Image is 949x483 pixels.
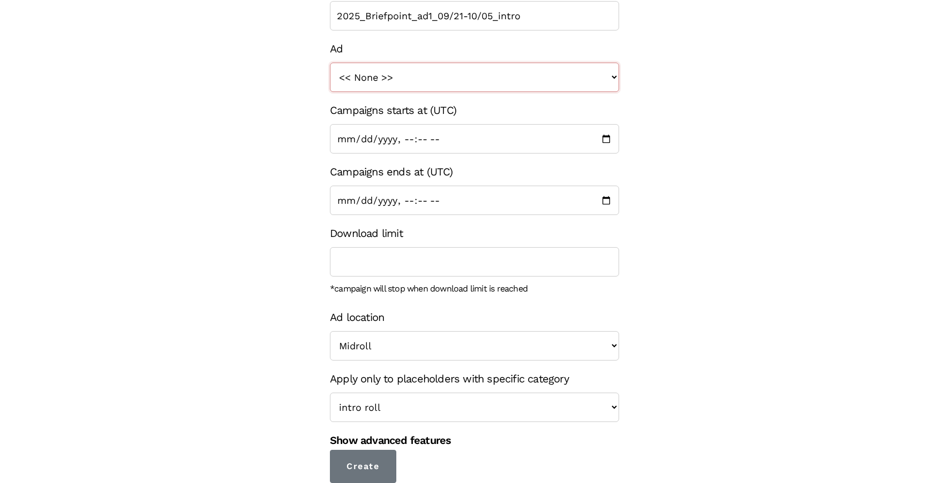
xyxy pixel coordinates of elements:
[330,101,456,120] label: Campaigns starts at (UTC)
[330,281,619,297] div: *campaign will stop when download limit is reached
[330,162,453,181] label: Campaigns ends at (UTC)
[330,434,451,447] a: Show advanced features
[330,308,384,327] label: Ad location
[330,450,396,483] input: Create
[330,224,403,243] label: Download limit
[330,39,343,58] label: Ad
[330,369,569,388] label: Apply only to placeholders with specific category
